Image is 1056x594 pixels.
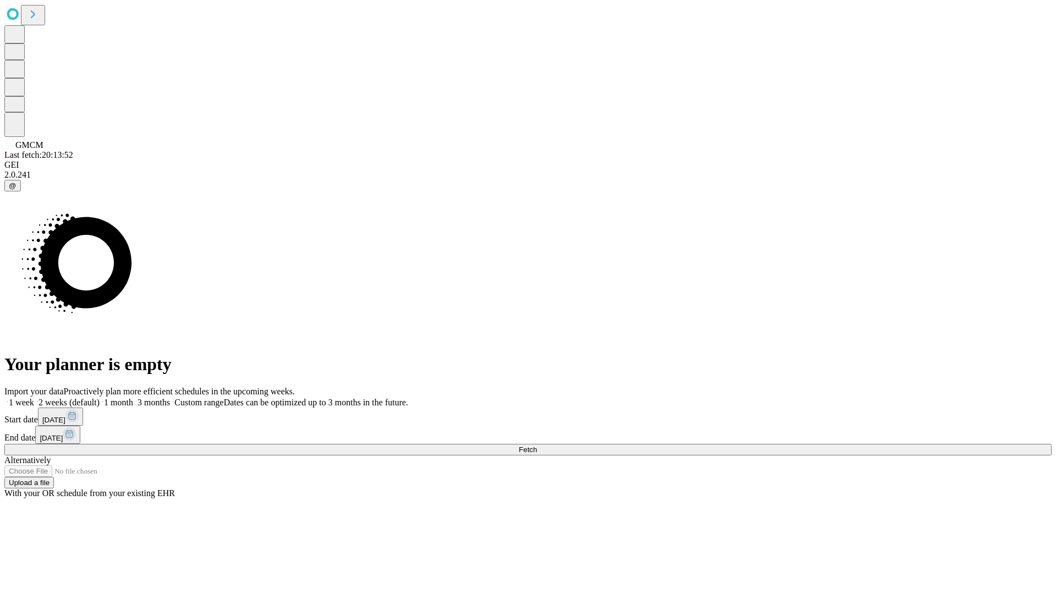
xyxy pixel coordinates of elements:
[9,182,16,190] span: @
[38,398,100,407] span: 2 weeks (default)
[40,434,63,442] span: [DATE]
[104,398,133,407] span: 1 month
[4,160,1052,170] div: GEI
[4,408,1052,426] div: Start date
[15,140,43,150] span: GMCM
[4,477,54,488] button: Upload a file
[4,354,1052,375] h1: Your planner is empty
[519,446,537,454] span: Fetch
[42,416,65,424] span: [DATE]
[4,387,64,396] span: Import your data
[38,408,83,426] button: [DATE]
[9,398,34,407] span: 1 week
[4,170,1052,180] div: 2.0.241
[4,488,175,498] span: With your OR schedule from your existing EHR
[64,387,295,396] span: Proactively plan more efficient schedules in the upcoming weeks.
[35,426,80,444] button: [DATE]
[137,398,170,407] span: 3 months
[4,455,51,465] span: Alternatively
[174,398,223,407] span: Custom range
[224,398,408,407] span: Dates can be optimized up to 3 months in the future.
[4,180,21,191] button: @
[4,444,1052,455] button: Fetch
[4,426,1052,444] div: End date
[4,150,73,159] span: Last fetch: 20:13:52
